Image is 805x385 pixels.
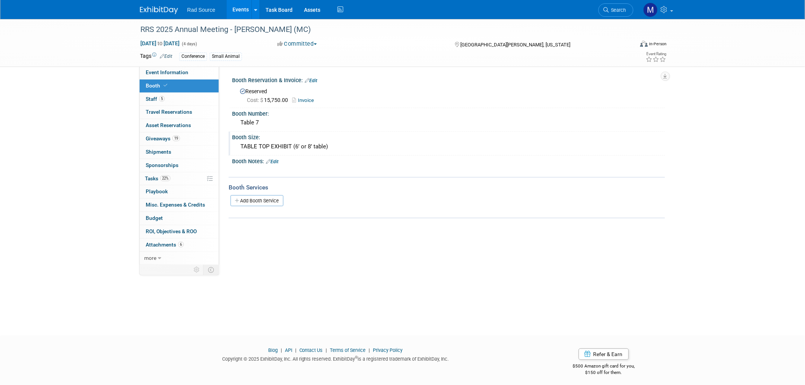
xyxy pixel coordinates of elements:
[140,146,219,159] a: Shipments
[140,66,219,79] a: Event Information
[140,93,219,106] a: Staff5
[238,117,659,129] div: Table 7
[140,185,219,198] a: Playbook
[598,3,633,17] a: Search
[138,23,622,37] div: RRS 2025 Annual Meeting - [PERSON_NAME] (MC)
[247,97,291,103] span: 15,750.00
[140,354,531,363] div: Copyright © 2025 ExhibitDay, Inc. All rights reserved. ExhibitDay is a registered trademark of Ex...
[146,96,165,102] span: Staff
[373,347,403,353] a: Privacy Policy
[275,40,320,48] button: Committed
[232,132,665,141] div: Booth Size:
[146,83,169,89] span: Booth
[140,52,172,61] td: Tags
[187,7,215,13] span: Rad Source
[156,40,164,46] span: to
[181,41,197,46] span: (4 days)
[145,175,170,181] span: Tasks
[160,175,170,181] span: 22%
[146,188,168,194] span: Playbook
[646,52,667,56] div: Event Rating
[293,347,298,353] span: |
[146,162,178,168] span: Sponsorships
[232,75,665,84] div: Booth Reservation & Invoice:
[144,255,156,261] span: more
[542,358,665,375] div: $500 Amazon gift card for you,
[146,69,188,75] span: Event Information
[146,202,205,208] span: Misc. Expenses & Credits
[179,52,207,60] div: Conference
[589,40,667,51] div: Event Format
[178,242,184,247] span: 6
[146,215,163,221] span: Budget
[210,52,242,60] div: Small Animal
[160,54,172,59] a: Edit
[367,347,372,353] span: |
[640,41,648,47] img: Format-Inperson.png
[579,348,629,360] a: Refer & Earn
[140,6,178,14] img: ExhibitDay
[172,135,180,141] span: 19
[649,41,667,47] div: In-Person
[643,3,658,17] img: Melissa Conboy
[204,265,219,275] td: Toggle Event Tabs
[140,119,219,132] a: Asset Reservations
[146,135,180,142] span: Giveaways
[355,355,358,360] sup: ®
[140,199,219,212] a: Misc. Expenses & Credits
[542,369,665,376] div: $150 off for them.
[460,42,570,48] span: [GEOGRAPHIC_DATA][PERSON_NAME], [US_STATE]
[305,78,317,83] a: Edit
[146,122,191,128] span: Asset Reservations
[140,132,219,145] a: Giveaways19
[279,347,284,353] span: |
[140,159,219,172] a: Sponsorships
[229,183,665,192] div: Booth Services
[146,242,184,248] span: Attachments
[238,141,659,153] div: TABLE TOP EXHIBIT (6’ or 8’ table)
[140,212,219,225] a: Budget
[146,228,197,234] span: ROI, Objectives & ROO
[268,347,278,353] a: Blog
[238,86,659,104] div: Reserved
[140,225,219,238] a: ROI, Objectives & ROO
[140,252,219,265] a: more
[231,195,283,206] a: Add Booth Service
[146,109,192,115] span: Travel Reservations
[159,96,165,102] span: 5
[146,149,171,155] span: Shipments
[330,347,366,353] a: Terms of Service
[324,347,329,353] span: |
[299,347,323,353] a: Contact Us
[140,80,219,92] a: Booth
[140,239,219,251] a: Attachments6
[266,159,278,164] a: Edit
[140,172,219,185] a: Tasks22%
[164,83,167,87] i: Booth reservation complete
[247,97,264,103] span: Cost: $
[190,265,204,275] td: Personalize Event Tab Strip
[285,347,292,353] a: API
[232,156,665,165] div: Booth Notes:
[609,7,626,13] span: Search
[140,40,180,47] span: [DATE] [DATE]
[292,97,318,103] a: Invoice
[232,108,665,118] div: Booth Number:
[140,106,219,119] a: Travel Reservations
